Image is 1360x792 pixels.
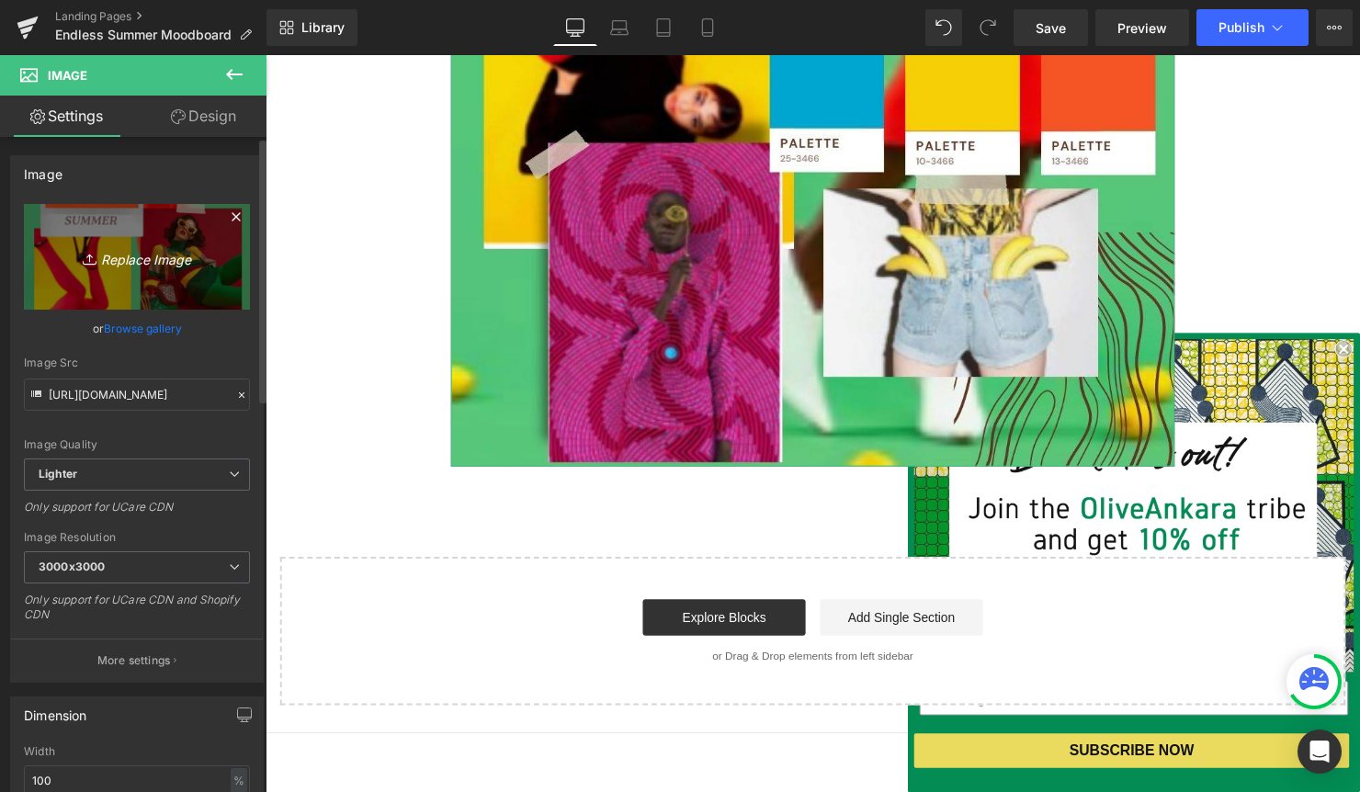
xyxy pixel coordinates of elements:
[137,96,270,137] a: Design
[1298,730,1342,774] div: Open Intercom Messenger
[597,9,641,46] a: Laptop
[39,560,105,573] b: 3000x3000
[24,745,250,758] div: Width
[1036,18,1066,38] span: Save
[55,28,232,42] span: Endless Summer Moodboard
[24,156,62,182] div: Image
[266,9,357,46] a: New Library
[383,553,549,590] a: Explore Blocks
[659,689,1101,724] button: SUBSCRIBE NOW
[969,9,1006,46] button: Redo
[1196,9,1309,46] button: Publish
[24,356,250,369] div: Image Src
[24,379,250,411] input: Link
[1316,9,1353,46] button: More
[24,531,250,544] div: Image Resolution
[563,553,729,590] a: Add Single Section
[1117,18,1167,38] span: Preview
[24,500,250,526] div: Only support for UCare CDN
[48,68,87,83] span: Image
[553,9,597,46] a: Desktop
[686,9,730,46] a: Mobile
[44,605,1068,617] p: or Drag & Drop elements from left sidebar
[1218,20,1264,35] span: Publish
[641,9,686,46] a: Tablet
[104,312,182,345] a: Browse gallery
[55,9,266,24] a: Landing Pages
[24,593,250,634] div: Only support for UCare CDN and Shopify CDN
[97,652,171,669] p: More settings
[1095,9,1189,46] a: Preview
[11,639,263,682] button: More settings
[24,319,250,338] div: or
[24,697,87,723] div: Dimension
[24,438,250,451] div: Image Quality
[39,467,77,481] b: Lighter
[63,245,210,268] i: Replace Image
[301,19,345,36] span: Library
[925,9,962,46] button: Undo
